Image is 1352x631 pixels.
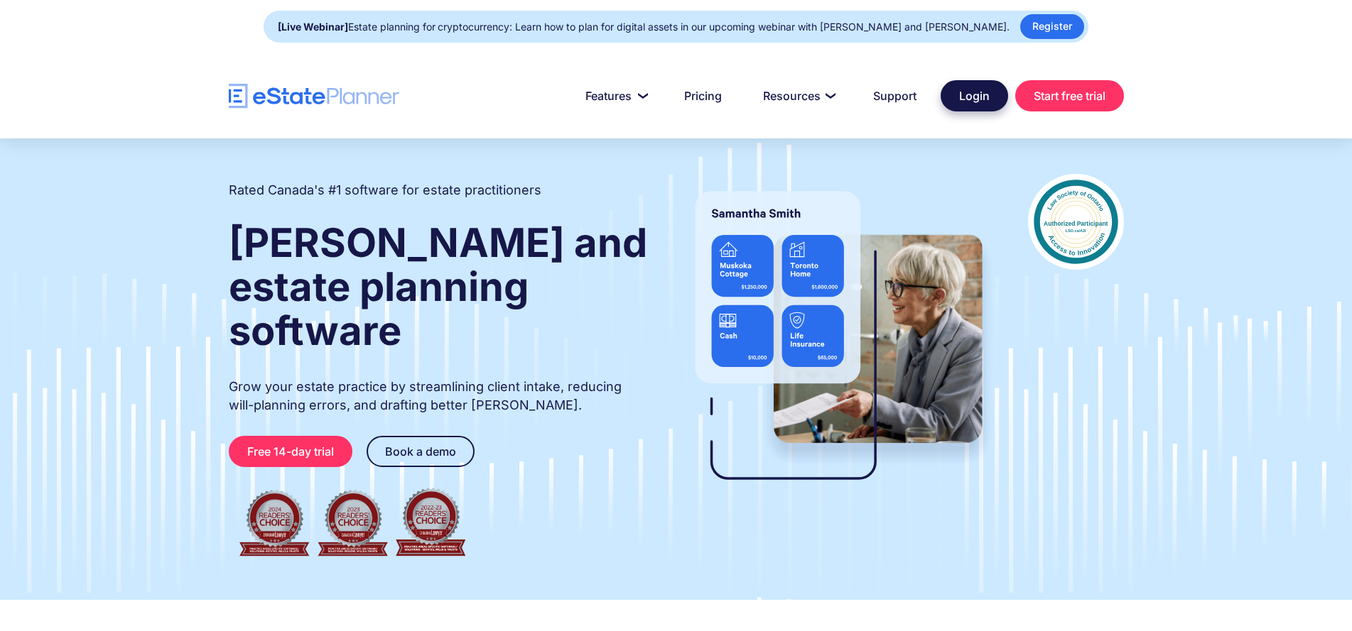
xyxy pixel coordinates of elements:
[746,82,849,110] a: Resources
[667,82,739,110] a: Pricing
[278,17,1010,37] div: Estate planning for cryptocurrency: Learn how to plan for digital assets in our upcoming webinar ...
[229,181,541,199] h2: Rated Canada's #1 software for estate practitioners
[278,21,348,33] strong: [Live Webinar]
[367,436,475,467] a: Book a demo
[1015,80,1124,111] a: Start free trial
[229,219,647,355] strong: [PERSON_NAME] and estate planning software
[1020,14,1084,39] a: Register
[941,80,1008,111] a: Login
[678,174,1000,507] img: estate planner showing wills to their clients, using eState Planner, a leading estate planning so...
[229,378,649,415] p: Grow your estate practice by streamlining client intake, reducing will-planning errors, and draft...
[229,84,399,109] a: home
[568,82,660,110] a: Features
[856,82,934,110] a: Support
[229,436,352,467] a: Free 14-day trial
